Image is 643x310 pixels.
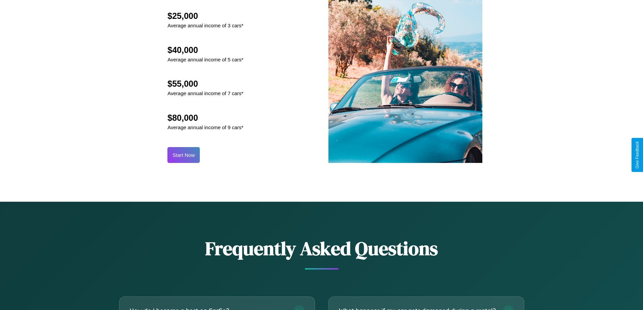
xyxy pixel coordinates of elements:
[167,123,243,132] p: Average annual income of 9 cars*
[635,141,640,169] div: Give Feedback
[167,55,243,64] p: Average annual income of 5 cars*
[167,79,243,89] h2: $55,000
[167,89,243,98] p: Average annual income of 7 cars*
[167,45,243,55] h2: $40,000
[167,21,243,30] p: Average annual income of 3 cars*
[119,235,524,261] h2: Frequently Asked Questions
[167,113,243,123] h2: $80,000
[167,147,200,163] button: Start Now
[167,11,243,21] h2: $25,000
